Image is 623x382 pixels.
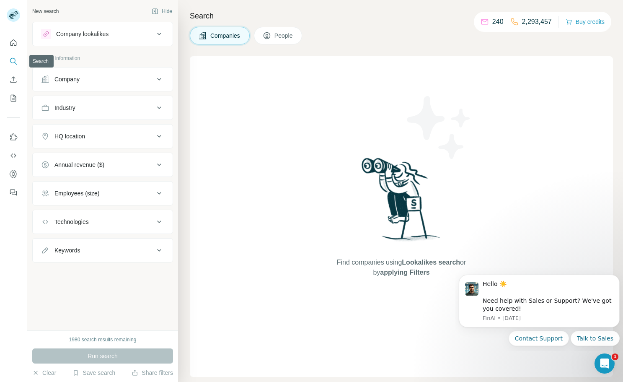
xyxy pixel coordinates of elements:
[380,269,429,276] span: applying Filters
[7,54,20,69] button: Search
[7,185,20,200] button: Feedback
[210,31,241,40] span: Companies
[132,369,173,377] button: Share filters
[54,104,75,112] div: Industry
[54,161,104,169] div: Annual revenue ($)
[7,130,20,145] button: Use Surfe on LinkedIn
[54,75,80,83] div: Company
[455,267,623,351] iframe: Intercom notifications message
[401,90,477,165] img: Surfe Illustration - Stars
[54,189,99,197] div: Employees (size)
[33,183,173,203] button: Employees (size)
[612,353,618,360] span: 1
[7,35,20,50] button: Quick start
[7,148,20,163] button: Use Surfe API
[595,353,615,374] iframe: Intercom live chat
[492,17,504,27] p: 240
[146,5,178,18] button: Hide
[7,72,20,87] button: Enrich CSV
[522,17,552,27] p: 2,293,457
[69,336,137,343] div: 1980 search results remaining
[32,369,56,377] button: Clear
[7,91,20,106] button: My lists
[54,132,85,140] div: HQ location
[33,24,173,44] button: Company lookalikes
[358,156,445,249] img: Surfe Illustration - Woman searching with binoculars
[7,166,20,182] button: Dashboard
[33,69,173,89] button: Company
[32,55,173,62] p: Company information
[54,218,89,226] div: Technologies
[33,98,173,118] button: Industry
[54,246,80,255] div: Keywords
[33,155,173,175] button: Annual revenue ($)
[334,257,468,278] span: Find companies using or by
[33,212,173,232] button: Technologies
[190,10,613,22] h4: Search
[56,30,109,38] div: Company lookalikes
[402,259,460,266] span: Lookalikes search
[274,31,294,40] span: People
[33,126,173,146] button: HQ location
[33,240,173,260] button: Keywords
[72,369,115,377] button: Save search
[566,16,605,28] button: Buy credits
[32,8,59,15] div: New search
